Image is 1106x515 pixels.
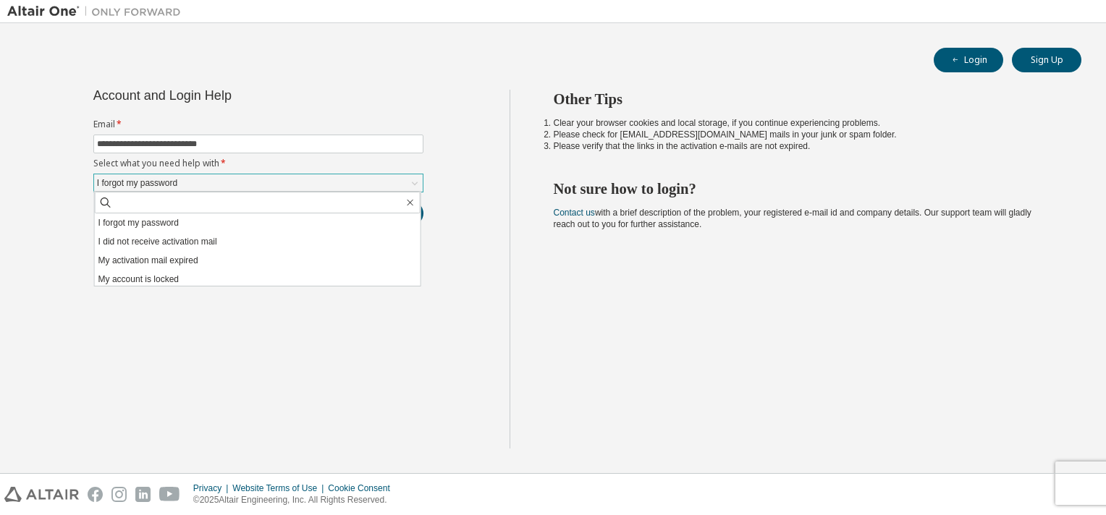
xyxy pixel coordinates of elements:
[554,208,595,218] a: Contact us
[159,487,180,502] img: youtube.svg
[554,117,1056,129] li: Clear your browser cookies and local storage, if you continue experiencing problems.
[93,90,358,101] div: Account and Login Help
[135,487,151,502] img: linkedin.svg
[4,487,79,502] img: altair_logo.svg
[554,90,1056,108] h2: Other Tips
[93,119,423,130] label: Email
[232,482,328,494] div: Website Terms of Use
[94,174,423,192] div: I forgot my password
[95,213,421,232] li: I forgot my password
[95,175,180,191] div: I forgot my password
[554,208,1031,229] span: with a brief description of the problem, your registered e-mail id and company details. Our suppo...
[554,179,1056,198] h2: Not sure how to login?
[88,487,103,502] img: facebook.svg
[7,4,188,19] img: Altair One
[934,48,1003,72] button: Login
[93,158,423,169] label: Select what you need help with
[111,487,127,502] img: instagram.svg
[554,140,1056,152] li: Please verify that the links in the activation e-mails are not expired.
[193,482,232,494] div: Privacy
[193,494,399,506] p: © 2025 Altair Engineering, Inc. All Rights Reserved.
[328,482,398,494] div: Cookie Consent
[554,129,1056,140] li: Please check for [EMAIL_ADDRESS][DOMAIN_NAME] mails in your junk or spam folder.
[1012,48,1081,72] button: Sign Up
